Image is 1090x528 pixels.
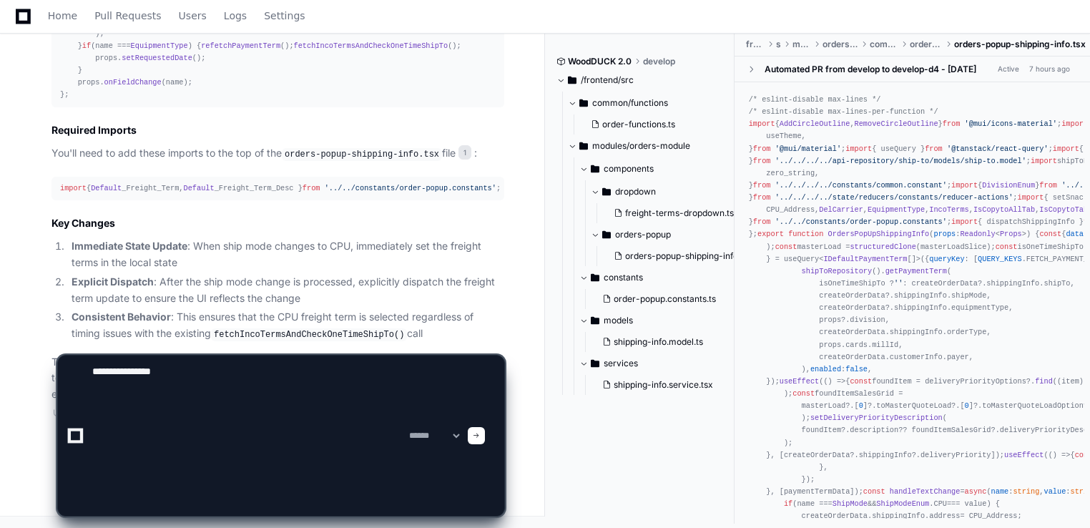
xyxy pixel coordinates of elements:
span: RemoveCircleOutline [855,119,938,128]
span: dropdown [615,186,656,197]
span: from [753,193,771,202]
span: structuredClone [850,242,915,250]
span: '../../../../state/reducers/constants/reducer-actions' [775,193,1013,202]
span: import [60,184,87,192]
button: dropdown [591,180,758,203]
strong: Consistent Behavior [72,311,171,323]
span: QUERY_KEYS [978,254,1022,263]
span: DelCarrier [819,205,863,214]
span: '../../../../constants/common.constant' [775,181,947,190]
span: constants [604,272,643,283]
span: export [757,230,784,238]
span: DivisionEnum [982,181,1035,190]
span: common/functions [592,97,668,109]
span: import [1061,119,1088,128]
button: models [579,309,747,332]
span: modules/orders-module [592,140,690,152]
span: shippingInfo [894,303,947,312]
svg: Directory [591,160,599,177]
span: '@mui/icons-material' [965,119,1057,128]
span: Settings [264,11,305,20]
span: import [845,144,872,152]
span: fetchIncoTermsAndCheckOneTimeShipTo [294,41,448,50]
button: order-functions.ts [585,114,727,135]
span: OrdersPopUpShippingInfo [828,230,930,238]
h2: Required Imports [51,123,504,137]
li: : When ship mode changes to CPU, immediately set the freight terms in the local state [67,238,504,271]
span: from [1039,181,1057,190]
span: Users [179,11,207,20]
span: from [753,181,771,190]
span: from [753,217,771,226]
span: IncoTerms [929,205,968,214]
span: '../../../../api-repository/ship-to/models/ship-to.model' [775,156,1026,165]
svg: Directory [591,312,599,329]
span: Props [1000,230,1022,238]
h2: Key Changes [51,216,504,230]
span: src [776,39,781,50]
button: freight-terms-dropdown.tsx [608,203,750,223]
span: shipMode [951,291,986,300]
button: common/functions [568,92,735,114]
span: orders-popup-shipping-info.tsx [954,39,1086,50]
svg: Directory [591,269,599,286]
span: props [933,230,956,238]
span: from [753,156,771,165]
button: order-popup.constants.ts [596,289,738,309]
span: Default [91,184,122,192]
span: modules [792,39,811,50]
span: onFieldChange [104,78,162,87]
span: import [951,181,978,190]
span: shippingInfo [894,291,947,300]
span: Pull Requests [94,11,161,20]
span: Logs [224,11,247,20]
span: 1 [458,145,471,160]
button: orders-popup [591,223,758,246]
code: fetchIncoTermsAndCheckOneTimeShipTo() [211,328,407,341]
span: refetchPaymentTerm [201,41,280,50]
button: components [579,157,747,180]
svg: Directory [579,137,588,155]
span: frontend [746,39,765,50]
span: '@tanstack/react-query' [947,144,1049,152]
span: shippingInfo [890,328,943,336]
strong: Immediate State Update [72,240,187,252]
span: IsCopytoAllTab [973,205,1035,214]
span: queryKey [929,254,964,263]
svg: Directory [602,226,611,243]
span: from [753,144,771,152]
span: import [1053,144,1079,152]
span: import [951,217,978,226]
span: WoodDUCK 2.0 [568,56,632,67]
span: components [604,163,654,175]
div: 7 hours ago [1029,64,1070,74]
span: EquipmentType [868,205,925,214]
button: /frontend/src [556,69,724,92]
li: : After the ship mode change is processed, explicitly dispatch the freight term update to ensure ... [67,274,504,307]
span: from [943,119,961,128]
span: '../../constants/order-popup.constants' [775,217,947,226]
span: shipTo [1044,279,1070,288]
span: from [925,144,943,152]
span: const [775,242,797,250]
span: getPaymentTerm [885,267,947,275]
div: { _Freight_Term, _Freight_Term_Desc } ; [60,182,496,195]
span: components [870,39,898,50]
span: /* eslint-disable max-lines-per-function */ [749,107,938,116]
span: '@mui/material' [775,144,841,152]
span: models [604,315,633,326]
span: develop [643,56,675,67]
span: function [788,230,823,238]
button: constants [579,266,747,289]
code: orders-popup-shipping-info.tsx [282,148,442,161]
li: : This ensures that the CPU freight term is selected regardless of timing issues with the existin... [67,309,504,342]
button: orders-popup-shipping-info.tsx [608,246,752,266]
span: equipmentType [951,303,1008,312]
span: /frontend/src [581,74,634,86]
button: modules/orders-module [568,135,735,157]
span: orders-popup [910,39,943,50]
span: from [303,184,320,192]
span: Readonly [960,230,995,238]
span: order-popup.constants.ts [614,293,716,305]
span: if [82,41,91,50]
